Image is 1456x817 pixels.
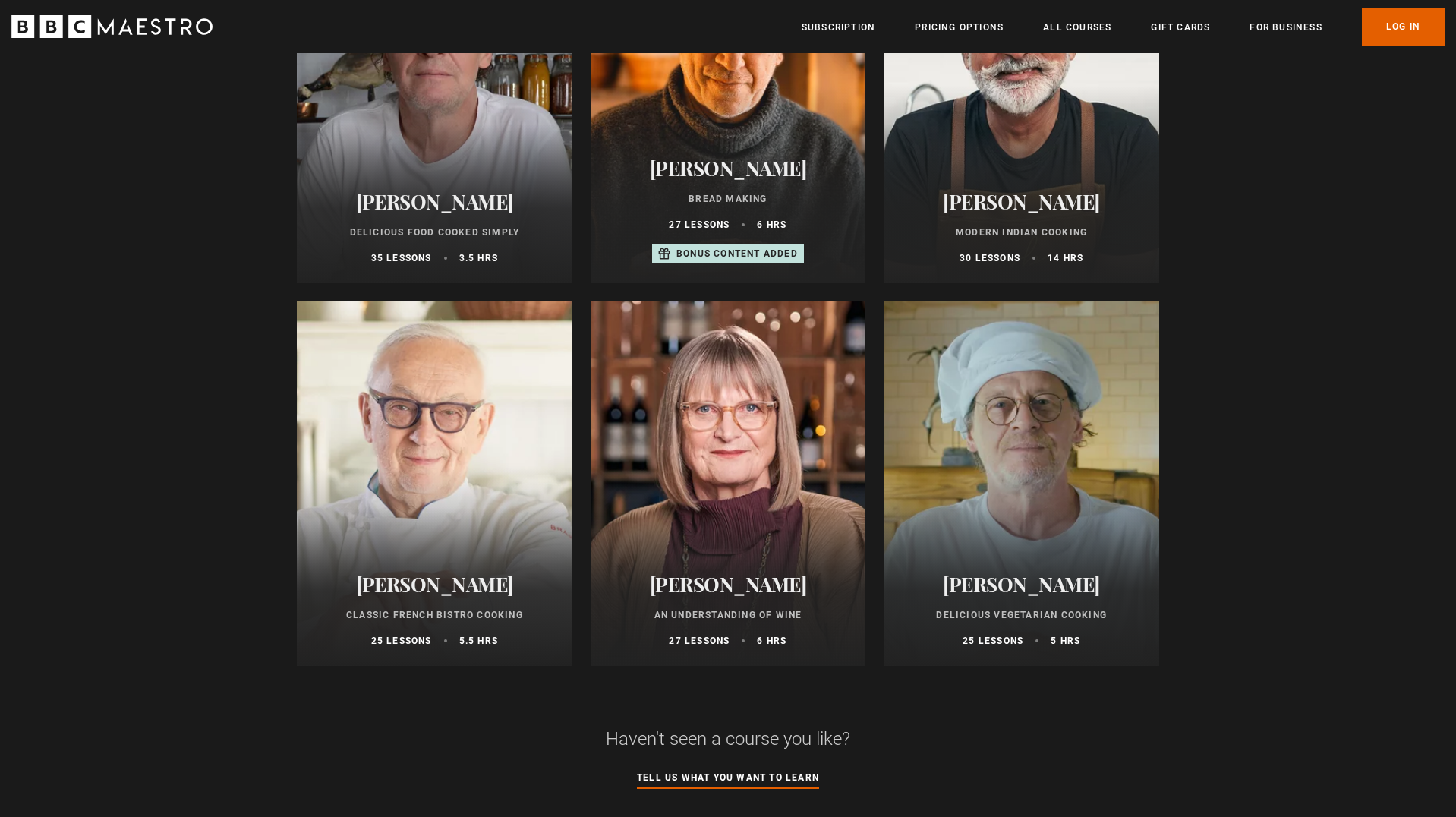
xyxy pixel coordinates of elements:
[757,218,786,232] p: 6 hrs
[902,608,1141,622] p: Delicious Vegetarian Cooking
[609,573,848,596] h2: [PERSON_NAME]
[315,573,554,596] h2: [PERSON_NAME]
[963,634,1023,648] p: 25 lessons
[802,20,875,35] a: Subscription
[609,192,848,206] p: Bread Making
[591,301,866,666] a: [PERSON_NAME] An Understanding of Wine 27 lessons 6 hrs
[371,634,432,648] p: 25 lessons
[676,247,798,260] p: Bonus content added
[459,251,498,265] p: 3.5 hrs
[355,727,1101,751] h2: Haven't seen a course you like?
[915,20,1004,35] a: Pricing Options
[11,15,213,38] svg: BBC Maestro
[315,608,554,622] p: Classic French Bistro Cooking
[315,190,554,213] h2: [PERSON_NAME]
[315,226,554,239] p: Delicious Food Cooked Simply
[757,634,786,648] p: 6 hrs
[669,634,730,648] p: 27 lessons
[371,251,432,265] p: 35 lessons
[1151,20,1210,35] a: Gift Cards
[1250,20,1322,35] a: For business
[802,8,1445,46] nav: Primary
[1051,634,1080,648] p: 5 hrs
[902,573,1141,596] h2: [PERSON_NAME]
[459,634,498,648] p: 5.5 hrs
[669,218,730,232] p: 27 lessons
[1043,20,1111,35] a: All Courses
[902,226,1141,239] p: Modern Indian Cooking
[1048,251,1083,265] p: 14 hrs
[884,301,1159,666] a: [PERSON_NAME] Delicious Vegetarian Cooking 25 lessons 5 hrs
[609,156,848,180] h2: [PERSON_NAME]
[1362,8,1445,46] a: Log In
[297,301,572,666] a: [PERSON_NAME] Classic French Bistro Cooking 25 lessons 5.5 hrs
[902,190,1141,213] h2: [PERSON_NAME]
[609,608,848,622] p: An Understanding of Wine
[960,251,1020,265] p: 30 lessons
[637,770,819,787] a: Tell us what you want to learn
